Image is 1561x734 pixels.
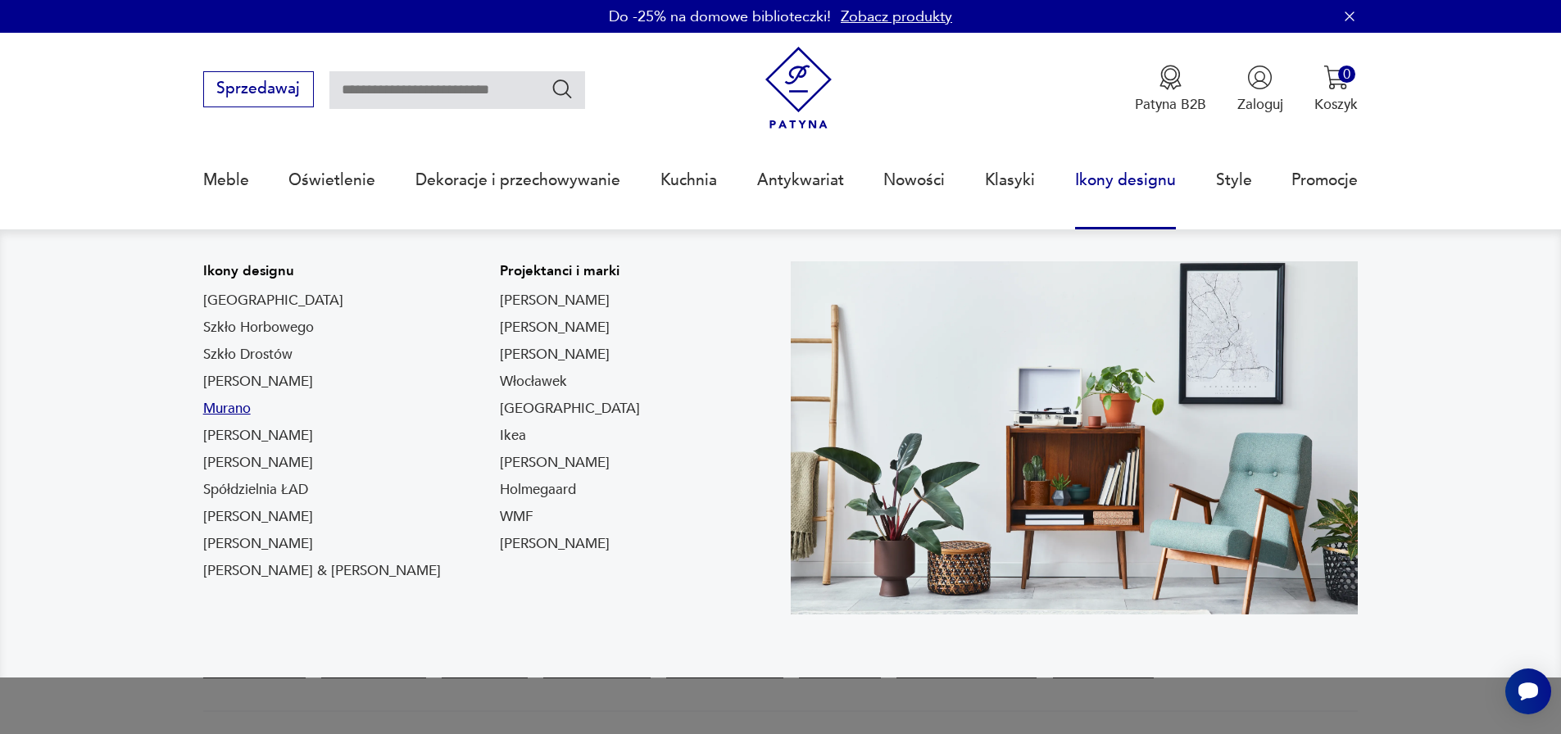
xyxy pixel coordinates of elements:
[1505,668,1551,714] iframe: Smartsupp widget button
[500,426,526,446] a: Ikea
[500,534,610,554] a: [PERSON_NAME]
[1338,66,1355,83] div: 0
[1291,143,1358,218] a: Promocje
[1314,65,1358,114] button: 0Koszyk
[203,71,314,107] button: Sprzedawaj
[203,143,249,218] a: Meble
[1323,65,1349,90] img: Ikona koszyka
[1075,143,1176,218] a: Ikony designu
[203,84,314,97] a: Sprzedawaj
[757,143,844,218] a: Antykwariat
[203,561,441,581] a: [PERSON_NAME] & [PERSON_NAME]
[1135,65,1206,114] a: Ikona medaluPatyna B2B
[500,345,610,365] a: [PERSON_NAME]
[1237,95,1283,114] p: Zaloguj
[660,143,717,218] a: Kuchnia
[203,453,313,473] a: [PERSON_NAME]
[288,143,375,218] a: Oświetlenie
[500,291,610,310] a: [PERSON_NAME]
[791,261,1359,614] img: Meble
[609,7,831,27] p: Do -25% na domowe biblioteczki!
[500,453,610,473] a: [PERSON_NAME]
[1135,95,1206,114] p: Patyna B2B
[203,534,313,554] a: [PERSON_NAME]
[1237,65,1283,114] button: Zaloguj
[500,480,576,500] a: Holmegaard
[551,77,574,101] button: Szukaj
[415,143,620,218] a: Dekoracje i przechowywanie
[203,426,313,446] a: [PERSON_NAME]
[883,143,945,218] a: Nowości
[203,261,441,281] p: Ikony designu
[203,507,313,527] a: [PERSON_NAME]
[500,372,567,392] a: Włocławek
[500,399,640,419] a: [GEOGRAPHIC_DATA]
[757,47,840,129] img: Patyna - sklep z meblami i dekoracjami vintage
[1216,143,1252,218] a: Style
[841,7,952,27] a: Zobacz produkty
[985,143,1035,218] a: Klasyki
[500,507,533,527] a: WMF
[203,318,314,338] a: Szkło Horbowego
[203,372,313,392] a: [PERSON_NAME]
[500,318,610,338] a: [PERSON_NAME]
[1314,95,1358,114] p: Koszyk
[203,345,293,365] a: Szkło Drostów
[1247,65,1273,90] img: Ikonka użytkownika
[203,399,251,419] a: Murano
[203,291,343,310] a: [GEOGRAPHIC_DATA]
[1158,65,1183,90] img: Ikona medalu
[1135,65,1206,114] button: Patyna B2B
[500,261,640,281] p: Projektanci i marki
[203,480,308,500] a: Spółdzielnia ŁAD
